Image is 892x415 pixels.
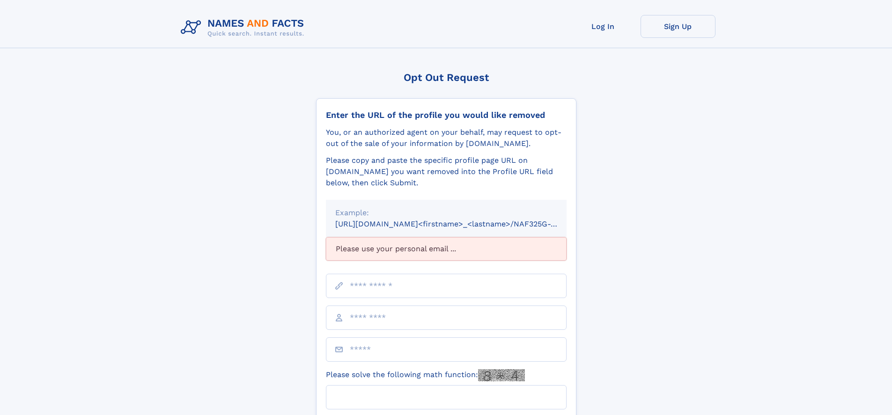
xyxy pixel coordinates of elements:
label: Please solve the following math function: [326,369,525,381]
a: Log In [566,15,641,38]
div: Enter the URL of the profile you would like removed [326,110,567,120]
img: Logo Names and Facts [177,15,312,40]
div: Please copy and paste the specific profile page URL on [DOMAIN_NAME] you want removed into the Pr... [326,155,567,189]
small: [URL][DOMAIN_NAME]<firstname>_<lastname>/NAF325G-xxxxxxxx [335,219,584,228]
a: Sign Up [641,15,715,38]
div: Please use your personal email ... [326,237,567,261]
div: Opt Out Request [316,72,576,83]
div: Example: [335,207,557,218]
div: You, or an authorized agent on your behalf, may request to opt-out of the sale of your informatio... [326,127,567,149]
